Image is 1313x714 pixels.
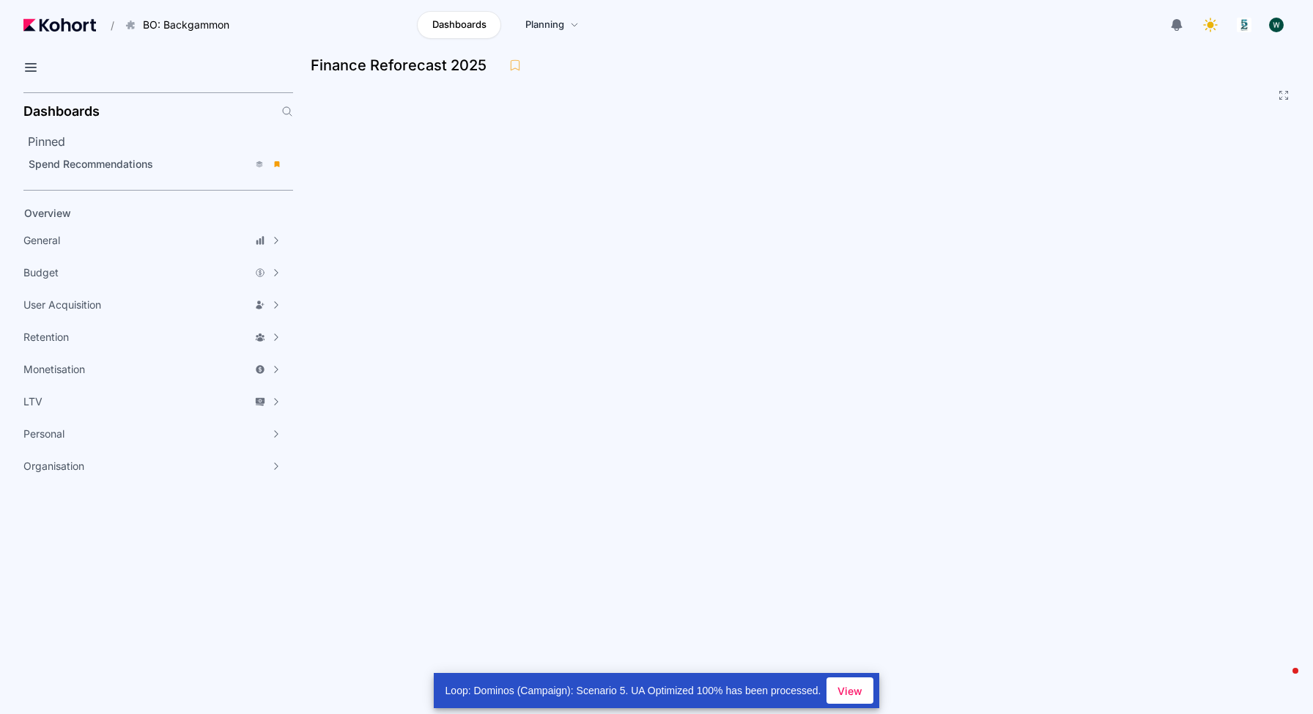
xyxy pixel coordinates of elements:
iframe: Intercom live chat [1263,664,1298,699]
span: Personal [23,427,64,441]
a: Spend Recommendations [23,153,289,175]
span: Spend Recommendations [29,158,153,170]
span: Budget [23,265,59,280]
img: Kohort logo [23,18,96,32]
button: Fullscreen [1278,89,1290,101]
span: Monetisation [23,362,85,377]
span: BO: Backgammon [143,18,229,32]
span: / [99,18,114,33]
button: BO: Backgammon [117,12,245,37]
img: logo_logo_images_1_20240607072359498299_20240828135028712857.jpeg [1237,18,1251,32]
span: Planning [525,18,564,32]
h3: Finance Reforecast 2025 [311,58,495,73]
div: Loop: Dominos (Campaign): Scenario 5. UA Optimized 100% has been processed. [434,673,827,708]
span: General [23,233,60,248]
span: Retention [23,330,69,345]
span: Organisation [23,459,84,474]
a: Overview [19,202,268,224]
a: Dashboards [417,11,501,39]
h2: Pinned [28,133,293,150]
span: LTV [23,394,42,409]
button: View [826,677,873,704]
span: Dashboards [432,18,487,32]
h2: Dashboards [23,105,100,118]
span: Overview [24,207,71,219]
span: View [837,683,862,699]
span: User Acquisition [23,298,101,312]
a: Planning [510,11,594,39]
